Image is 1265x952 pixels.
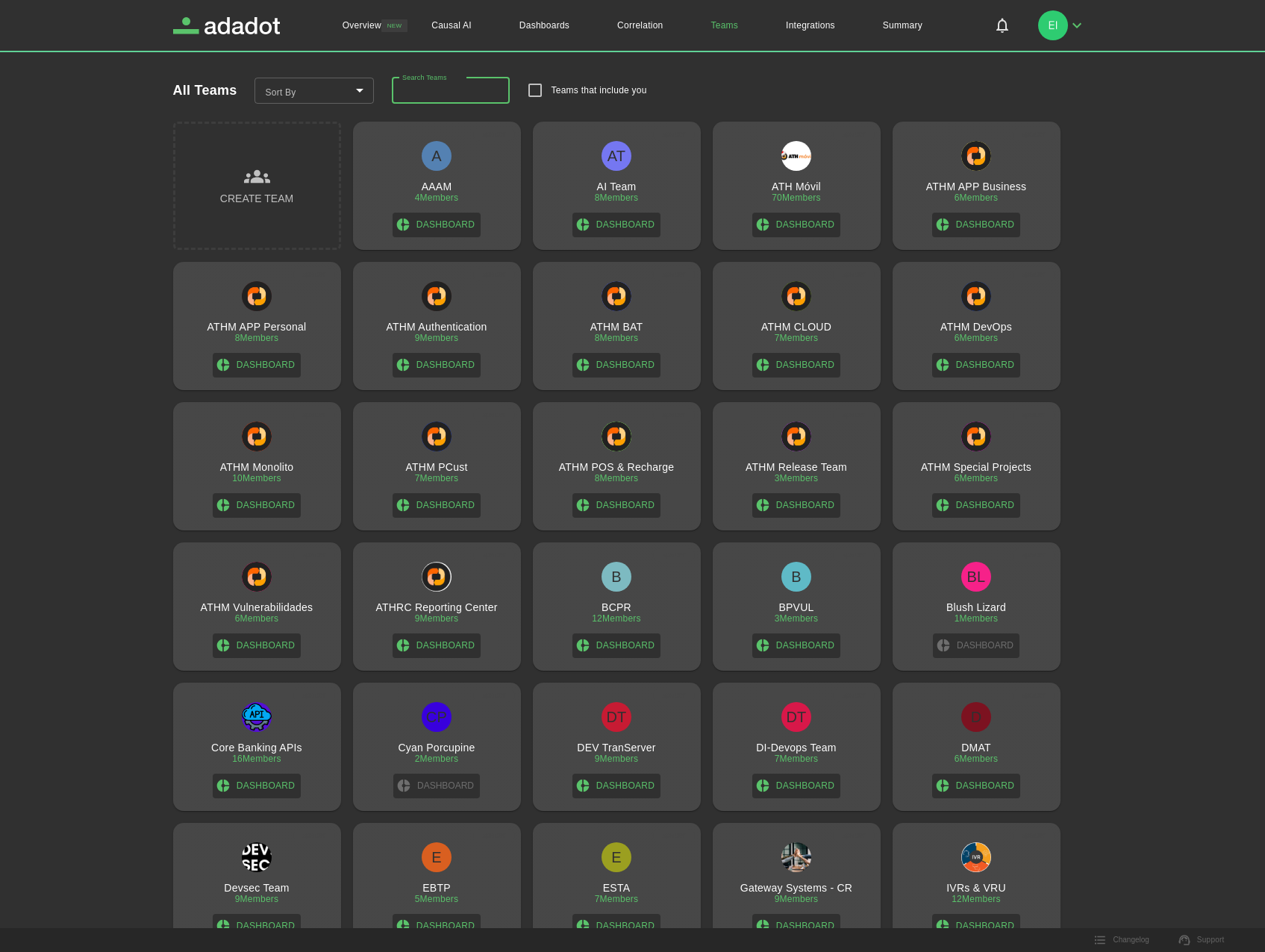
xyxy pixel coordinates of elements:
[224,882,289,894] h3: Devsec Team
[405,461,467,473] h3: ATHM PCust
[173,262,341,390] a: spacerATHM APP PersonalATHM APP Personal8MembersDashboard
[833,270,875,278] span: spacer
[1013,270,1055,278] span: spacer
[833,410,875,419] span: spacer
[595,754,639,764] div: 9 Members
[415,192,459,203] div: 4 Members
[232,473,281,483] div: 10 Members
[940,321,1012,333] h3: ATHM DevOps
[893,542,1061,671] a: spacerBLBlush Lizard1MembersDashboard
[752,353,840,378] a: Dashboard
[213,493,301,518] a: Dashboard
[781,422,811,451] img: ATHM Release Team
[393,633,481,658] a: Dashboard
[402,71,447,83] p: Search Teams
[235,333,279,343] div: 8 Members
[415,613,459,624] div: 9 Members
[833,691,875,699] span: spacer
[955,333,999,343] div: 6 Members
[393,493,481,518] a: Dashboard
[775,333,819,343] div: 7 Members
[1013,130,1055,138] span: spacer
[713,262,881,390] a: spacerATHM CLOUDATHM CLOUD7MembersDashboard
[533,122,701,250] a: spacerATAI Team8MembersDashboard
[1032,6,1092,45] button: either.santana
[961,842,991,872] img: IVRs & VRU
[602,141,631,171] div: AT
[653,410,695,419] span: spacer
[781,562,811,592] div: B
[893,262,1061,390] a: spacerATHM DevOpsATHM DevOps6MembersDashboard
[713,683,881,811] a: spacerDTDI-Devops Team7MembersDashboard
[602,601,631,613] h3: BCPR
[955,754,999,764] div: 6 Members
[293,551,335,559] span: spacer
[775,754,819,764] div: 7 Members
[955,473,999,483] div: 6 Members
[653,551,695,559] span: spacer
[242,562,272,592] img: ATHM Vulnerabilidades
[781,141,811,171] img: ATH Móvil
[577,742,655,754] h3: DEV TranServer
[603,882,631,894] h3: ESTA
[778,601,813,613] h3: BPVUL
[353,683,521,811] a: spacerCPCyan Porcupine2MembersDashboard
[961,422,991,451] img: ATHM Special Projects
[201,601,313,613] h3: ATHM Vulnerabilidades
[353,823,521,951] a: spacerEEBTP5MembersDashboard
[533,542,701,671] a: spacerBBCPR12MembersDashboard
[893,402,1061,530] a: spacerATHM Special ProjectsATHM Special Projects6MembersDashboard
[1013,831,1055,839] span: spacer
[213,353,301,378] a: Dashboard
[422,562,452,592] img: ATHRC Reporting Center
[595,333,639,343] div: 8 Members
[761,321,831,333] h3: ATHM CLOUD
[353,122,521,250] a: spacerAAAAM4MembersDashboard
[572,213,660,237] a: Dashboard
[946,882,1006,894] h3: IVRs & VRU
[293,691,335,699] span: spacer
[422,882,451,894] h3: EBTP
[740,882,852,894] h3: Gateway Systems - CR
[752,774,840,798] a: Dashboard
[595,192,639,203] div: 8 Members
[242,702,272,732] img: Core Banking APIs
[572,353,660,378] a: Dashboard
[955,192,999,203] div: 6 Members
[533,402,701,530] a: spacerATHM POS & RechargeATHM POS & Recharge8MembersDashboard
[422,702,452,732] div: CP
[955,613,999,624] div: 1 Members
[415,333,459,343] div: 9 Members
[393,353,481,378] a: Dashboard
[713,402,881,530] a: spacerATHM Release TeamATHM Release Team3MembersDashboard
[415,473,459,483] div: 7 Members
[473,551,515,559] span: spacer
[533,262,701,390] a: spacerATHM BATATHM BAT8MembersDashboard
[590,321,643,333] h3: ATHM BAT
[213,774,301,798] a: Dashboard
[220,461,294,473] h3: ATHM Monolito
[173,823,341,951] a: spacerDevsec TeamDevsec Team9MembersDashboard
[211,742,302,754] h3: Core Banking APIs
[415,754,459,764] div: 2 Members
[1086,929,1158,951] a: Changelog
[235,613,279,624] div: 6 Members
[398,742,475,754] h3: Cyan Porcupine
[1013,691,1055,699] span: spacer
[422,181,452,192] h3: AAAM
[386,321,487,333] h3: ATHM Authentication
[752,914,840,939] a: Dashboard
[961,141,991,171] img: ATHM APP Business
[932,914,1020,939] a: Dashboard
[932,774,1020,798] a: Dashboard
[353,262,521,390] a: spacerATHM AuthenticationATHM Authentication9MembersDashboard
[375,601,497,613] h3: ATHRC Reporting Center
[653,831,695,839] span: spacer
[833,130,875,138] span: spacer
[220,190,293,208] h3: Create Team
[242,281,272,311] img: ATHM APP Personal
[572,493,660,518] a: Dashboard
[1013,551,1055,559] span: spacer
[775,473,819,483] div: 3 Members
[597,181,637,192] h3: AI Team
